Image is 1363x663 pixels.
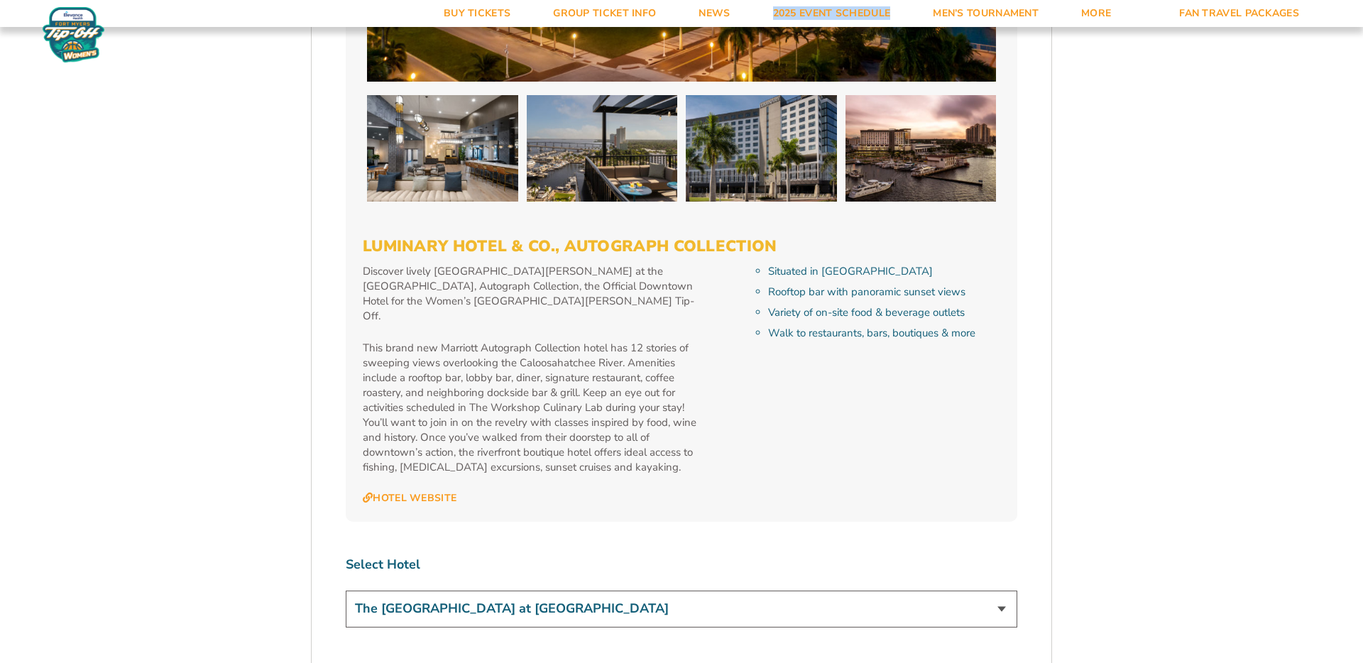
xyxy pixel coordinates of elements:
p: This brand new Marriott Autograph Collection hotel has 12 stories of sweeping views overlooking t... [363,341,703,475]
li: Variety of on-site food & beverage outlets [768,305,1000,320]
p: Discover lively [GEOGRAPHIC_DATA][PERSON_NAME] at the [GEOGRAPHIC_DATA], Autograph Collection, th... [363,264,703,324]
img: Women's Fort Myers Tip-Off [43,7,104,62]
li: Rooftop bar with panoramic sunset views [768,285,1000,300]
li: Walk to restaurants, bars, boutiques & more [768,326,1000,341]
label: Select Hotel [346,556,1017,574]
img: Luminary Hotel & Co., Autograph Collection (2025) [527,95,678,202]
a: Hotel Website [363,492,456,505]
img: Luminary Hotel & Co., Autograph Collection (2025) [845,95,997,202]
li: Situated in [GEOGRAPHIC_DATA] [768,264,1000,279]
h3: Luminary Hotel & Co., Autograph Collection [363,237,1000,256]
img: Luminary Hotel & Co., Autograph Collection (2025) [686,95,837,202]
img: Luminary Hotel & Co., Autograph Collection (2025) [367,95,518,202]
